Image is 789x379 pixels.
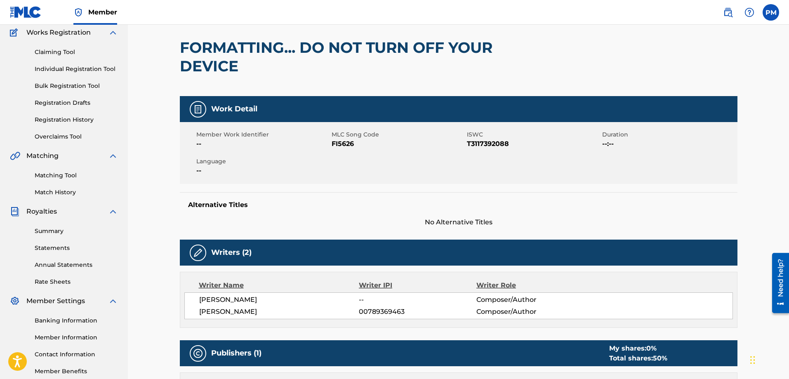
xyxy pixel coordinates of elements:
a: Statements [35,244,118,252]
span: 0 % [646,344,657,352]
span: Composer/Author [476,295,583,305]
div: Writer IPI [359,280,476,290]
div: User Menu [763,4,779,21]
span: [PERSON_NAME] [199,295,359,305]
span: T3117392088 [467,139,600,149]
div: My shares: [609,344,667,353]
a: Member Benefits [35,367,118,376]
img: expand [108,28,118,38]
h2: FORMATTING... DO NOT TURN OFF YOUR DEVICE [180,38,514,75]
a: Summary [35,227,118,235]
iframe: Resource Center [766,250,789,316]
span: FI5626 [332,139,465,149]
a: Overclaims Tool [35,132,118,141]
div: Writer Name [199,280,359,290]
h5: Work Detail [211,104,257,114]
img: Matching [10,151,20,161]
div: Writer Role [476,280,583,290]
span: Language [196,157,330,166]
iframe: Chat Widget [748,339,789,379]
span: ISWC [467,130,600,139]
a: Annual Statements [35,261,118,269]
a: Public Search [720,4,736,21]
div: Total shares: [609,353,667,363]
span: Member Work Identifier [196,130,330,139]
span: MLC Song Code [332,130,465,139]
span: Matching [26,151,59,161]
img: Royalties [10,207,20,217]
a: Rate Sheets [35,278,118,286]
img: search [723,7,733,17]
span: Member Settings [26,296,85,306]
a: Match History [35,188,118,197]
img: expand [108,151,118,161]
h5: Publishers (1) [211,348,261,358]
img: Writers [193,248,203,258]
span: Member [88,7,117,17]
a: Individual Registration Tool [35,65,118,73]
span: Works Registration [26,28,91,38]
span: No Alternative Titles [180,217,737,227]
div: Drag [750,348,755,372]
span: -- [196,139,330,149]
span: -- [196,166,330,176]
img: expand [108,207,118,217]
a: Bulk Registration Tool [35,82,118,90]
span: Royalties [26,207,57,217]
a: Claiming Tool [35,48,118,56]
img: help [744,7,754,17]
span: 50 % [653,354,667,362]
img: Publishers [193,348,203,358]
img: Member Settings [10,296,20,306]
a: Registration History [35,115,118,124]
img: Top Rightsholder [73,7,83,17]
span: Duration [602,130,735,139]
img: expand [108,296,118,306]
img: Works Registration [10,28,21,38]
span: [PERSON_NAME] [199,307,359,317]
span: 00789369463 [359,307,476,317]
a: Banking Information [35,316,118,325]
img: MLC Logo [10,6,42,18]
span: --:-- [602,139,735,149]
a: Registration Drafts [35,99,118,107]
div: Help [741,4,758,21]
a: Contact Information [35,350,118,359]
h5: Writers (2) [211,248,252,257]
a: Member Information [35,333,118,342]
h5: Alternative Titles [188,201,729,209]
span: -- [359,295,476,305]
img: Work Detail [193,104,203,114]
span: Composer/Author [476,307,583,317]
a: Matching Tool [35,171,118,180]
